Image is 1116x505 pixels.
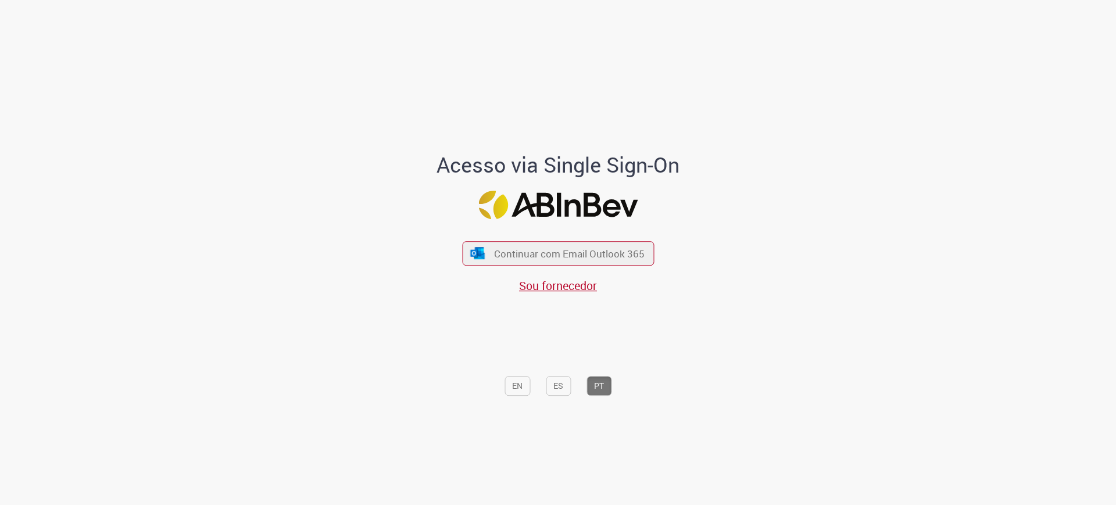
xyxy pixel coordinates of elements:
button: ícone Azure/Microsoft 360 Continuar com Email Outlook 365 [462,242,654,266]
button: PT [586,376,611,396]
a: Sou fornecedor [519,278,597,293]
img: ícone Azure/Microsoft 360 [470,247,486,259]
span: Continuar com Email Outlook 365 [494,247,645,260]
button: ES [546,376,571,396]
h1: Acesso via Single Sign-On [397,154,720,177]
button: EN [505,376,530,396]
img: Logo ABInBev [478,191,638,219]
